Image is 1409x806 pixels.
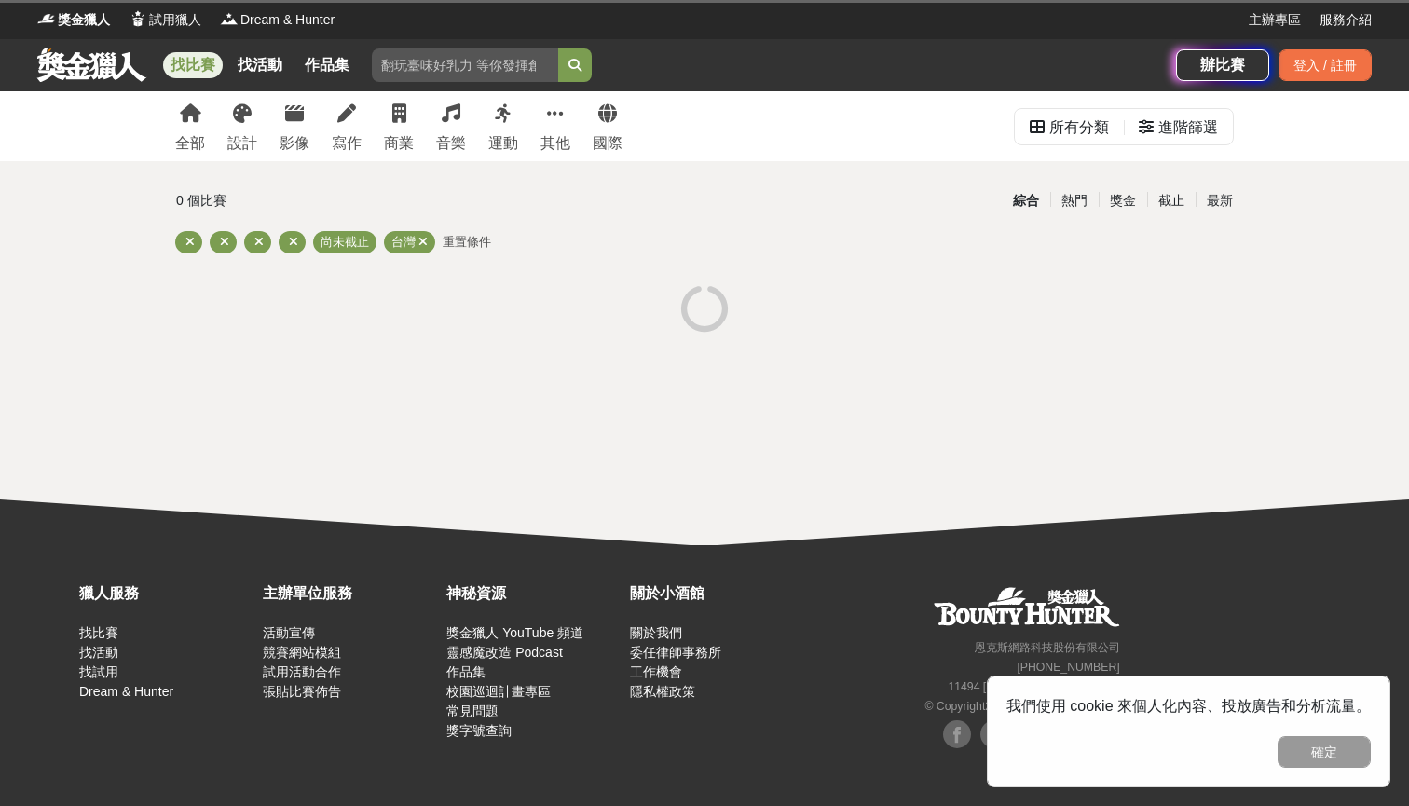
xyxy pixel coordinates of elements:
[540,132,570,155] div: 其他
[280,91,309,161] a: 影像
[1176,49,1269,81] a: 辦比賽
[58,10,110,30] span: 獎金獵人
[540,91,570,161] a: 其他
[297,52,357,78] a: 作品集
[176,184,527,217] div: 0 個比賽
[332,132,362,155] div: 寫作
[446,625,583,640] a: 獎金獵人 YouTube 頻道
[488,91,518,161] a: 運動
[175,91,205,161] a: 全部
[1002,184,1050,217] div: 綜合
[593,91,622,161] a: 國際
[446,684,551,699] a: 校園巡迴計畫專區
[263,664,341,679] a: 試用活動合作
[37,10,110,30] a: Logo獎金獵人
[1320,10,1372,30] a: 服務介紹
[1099,184,1147,217] div: 獎金
[149,10,201,30] span: 試用獵人
[220,10,335,30] a: LogoDream & Hunter
[630,625,682,640] a: 關於我們
[446,645,562,660] a: 靈感魔改造 Podcast
[1279,49,1372,81] div: 登入 / 註冊
[263,684,341,699] a: 張貼比賽佈告
[436,132,466,155] div: 音樂
[446,664,486,679] a: 作品集
[630,582,804,605] div: 關於小酒館
[630,684,695,699] a: 隱私權政策
[263,625,315,640] a: 活動宣傳
[79,684,173,699] a: Dream & Hunter
[446,582,621,605] div: 神秘資源
[384,91,414,161] a: 商業
[129,10,201,30] a: Logo試用獵人
[79,645,118,660] a: 找活動
[436,91,466,161] a: 音樂
[980,720,1008,748] img: Facebook
[227,132,257,155] div: 設計
[79,664,118,679] a: 找試用
[443,235,491,249] span: 重置條件
[79,625,118,640] a: 找比賽
[1196,184,1244,217] div: 最新
[280,132,309,155] div: 影像
[372,48,558,82] input: 翻玩臺味好乳力 等你發揮創意！
[263,582,437,605] div: 主辦單位服務
[488,132,518,155] div: 運動
[1278,736,1371,768] button: 確定
[924,700,1119,713] small: © Copyright 2025 . All Rights Reserved.
[630,664,682,679] a: 工作機會
[1147,184,1196,217] div: 截止
[227,91,257,161] a: 設計
[37,9,56,28] img: Logo
[332,91,362,161] a: 寫作
[79,582,253,605] div: 獵人服務
[948,680,1119,693] small: 11494 [STREET_ADDRESS] 3 樓
[163,52,223,78] a: 找比賽
[1249,10,1301,30] a: 主辦專區
[321,235,369,249] span: 尚未截止
[975,641,1120,654] small: 恩克斯網路科技股份有限公司
[446,723,512,738] a: 獎字號查詢
[220,9,239,28] img: Logo
[240,10,335,30] span: Dream & Hunter
[446,704,499,718] a: 常見問題
[129,9,147,28] img: Logo
[384,132,414,155] div: 商業
[230,52,290,78] a: 找活動
[1049,109,1109,146] div: 所有分類
[391,235,416,249] span: 台灣
[1050,184,1099,217] div: 熱門
[263,645,341,660] a: 競賽網站模組
[1006,698,1371,714] span: 我們使用 cookie 來個人化內容、投放廣告和分析流量。
[630,645,721,660] a: 委任律師事務所
[943,720,971,748] img: Facebook
[1017,661,1119,674] small: [PHONE_NUMBER]
[593,132,622,155] div: 國際
[175,132,205,155] div: 全部
[1158,109,1218,146] div: 進階篩選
